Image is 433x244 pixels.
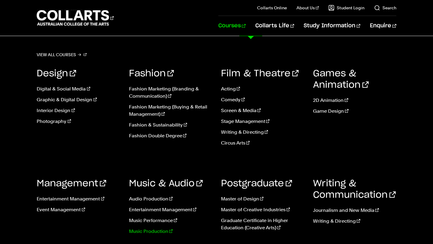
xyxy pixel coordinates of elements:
[129,179,203,188] a: Music & Audio
[129,69,174,78] a: Fashion
[221,85,304,93] a: Acting
[374,5,396,11] a: Search
[129,132,212,139] a: Fashion Double Degree
[221,179,292,188] a: Postgraduate
[221,96,304,103] a: Comedy
[257,5,287,11] a: Collarts Online
[221,69,299,78] a: Film & Theatre
[37,9,114,26] div: Go to homepage
[370,16,396,36] a: Enquire
[221,107,304,114] a: Screen & Media
[37,85,120,93] a: Digital & Social Media
[129,195,212,203] a: Audio Production
[37,96,120,103] a: Graphic & Digital Design
[129,217,212,224] a: Music Performance
[37,69,76,78] a: Design
[313,97,396,104] a: 2D Animation
[221,206,304,213] a: Master of Creative Industries
[313,179,396,200] a: Writing & Communication
[221,118,304,125] a: Stage Management
[221,217,304,231] a: Graduate Certificate in Higher Education (Creative Arts)
[313,108,396,115] a: Game Design
[37,195,120,203] a: Entertainment Management
[129,85,212,100] a: Fashion Marketing (Branding & Communication)
[129,206,212,213] a: Entertainment Management
[221,129,304,136] a: Writing & Directing
[129,228,212,235] a: Music Production
[129,103,212,118] a: Fashion Marketing (Buying & Retail Management)
[328,5,364,11] a: Student Login
[221,139,304,147] a: Circus Arts
[37,118,120,125] a: Photography
[37,179,106,188] a: Management
[37,107,120,114] a: Interior Design
[255,16,294,36] a: Collarts Life
[313,207,396,214] a: Journalism and New Media
[218,16,246,36] a: Courses
[304,16,360,36] a: Study Information
[313,69,369,90] a: Games & Animation
[313,218,396,225] a: Writing & Directing
[296,5,319,11] a: About Us
[129,121,212,129] a: Fashion & Sustainability
[37,50,87,59] a: View all courses
[221,195,304,203] a: Master of Design
[37,206,120,213] a: Event Management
